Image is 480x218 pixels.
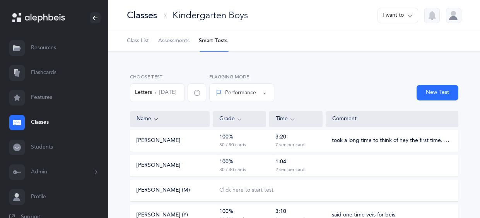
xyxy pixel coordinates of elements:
[275,133,286,141] div: 3:20
[275,208,286,216] div: 3:10
[216,89,256,97] div: Performance
[137,187,190,194] button: [PERSON_NAME] (M)
[219,208,233,216] div: 100%
[209,83,274,102] button: Performance
[275,158,286,166] div: 1:04
[127,9,157,22] div: Classes
[209,73,274,80] label: Flagging Mode
[130,73,184,80] label: Choose Test
[219,142,246,148] div: 30 / 30 cards
[332,137,452,145] div: took a long time to think of hey the first time. Needed to think about beis
[127,37,149,45] span: Class List
[275,167,304,173] div: 2 sec per card
[158,37,190,45] span: Assessments
[135,89,152,97] span: Letters
[378,8,418,23] button: I want to
[219,187,273,194] div: Click here to start test
[219,115,260,123] div: Grade
[276,115,316,123] div: Time
[219,158,233,166] div: 100%
[219,133,233,141] div: 100%
[130,83,184,102] button: Letters [DATE]
[219,167,246,173] div: 30 / 30 cards
[137,115,203,123] div: Name
[332,115,452,123] div: Comment
[173,9,248,22] div: Kindergarten Boys
[137,137,180,145] button: [PERSON_NAME]
[275,142,304,148] div: 7 sec per card
[417,85,458,100] button: New Test
[137,162,180,170] button: [PERSON_NAME]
